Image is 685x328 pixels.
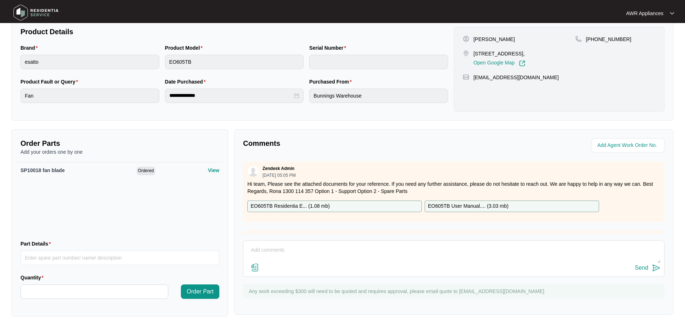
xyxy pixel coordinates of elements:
span: SP10018 fan blade [20,167,65,173]
p: [DATE] 05:05 PM [262,173,296,178]
img: Link-External [519,60,525,67]
div: Send [635,265,648,271]
p: View [208,167,219,174]
p: [PHONE_NUMBER] [586,36,631,43]
img: map-pin [575,36,582,42]
p: [STREET_ADDRESS], [474,50,525,57]
a: Open Google Map [474,60,525,67]
label: Quantity [20,274,46,281]
img: dropdown arrow [670,12,674,15]
label: Brand [20,44,41,51]
p: Order Parts [20,138,219,148]
input: Serial Number [309,55,448,69]
img: map-pin [463,50,469,57]
img: map-pin [463,74,469,80]
p: Product Details [20,27,448,37]
label: Product Fault or Query [20,78,81,85]
input: Add Agent Work Order No. [597,141,660,150]
p: EO605TB Residentia E... ( 1.08 mb ) [251,202,330,210]
img: send-icon.svg [652,264,661,272]
label: Product Model [165,44,206,51]
p: Hi team, Please see the attached documents for your reference. If you need any further assistance... [247,180,660,195]
p: [EMAIL_ADDRESS][DOMAIN_NAME] [474,74,559,81]
p: Add your orders one by one [20,148,219,156]
input: Product Fault or Query [20,89,159,103]
p: Comments [243,138,449,148]
p: [PERSON_NAME] [474,36,515,43]
p: EO605TB User Manual.... ( 3.03 mb ) [428,202,508,210]
p: Zendesk Admin [262,166,294,171]
img: residentia service logo [11,2,61,23]
label: Serial Number [309,44,349,51]
img: file-attachment-doc.svg [251,263,259,272]
p: Any work exceeding $300 will need to be quoted and requires approval, please email quote to [EMAI... [249,288,661,295]
input: Part Details [20,251,219,265]
button: Send [635,263,661,273]
span: Ordered [137,167,155,175]
label: Purchased From [309,78,355,85]
img: user.svg [248,166,259,177]
input: Product Model [165,55,304,69]
button: Order Part [181,284,219,299]
p: AWR Appliances [626,10,663,17]
span: Order Part [187,287,214,296]
img: user-pin [463,36,469,42]
label: Date Purchased [165,78,209,85]
input: Quantity [21,285,168,298]
input: Purchased From [309,89,448,103]
input: Date Purchased [169,92,293,99]
label: Part Details [20,240,54,247]
input: Brand [20,55,159,69]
